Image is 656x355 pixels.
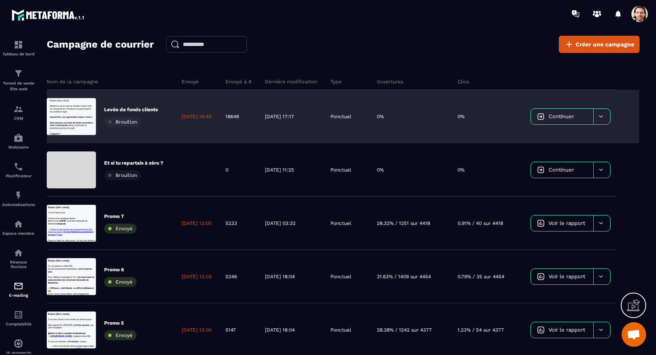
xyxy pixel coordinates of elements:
strong: {{first_name}}, [4,5,49,12]
p: Ouvertures [377,78,403,85]
p: 5147 [225,327,236,333]
span: Pour célébrer le passage en V1.1, [4,60,103,67]
p: [DATE] 14:42 [182,113,212,120]
strong: Voici la démo complète de Metaforma [12,69,129,76]
span: Envoyé [116,332,132,338]
span: Créer une campagne [576,40,634,48]
p: Promo 6 [104,266,137,273]
p: Ton hébergeur de formation [20,105,160,115]
p: Automatisations [2,202,35,207]
img: scheduler [14,162,23,172]
p: Espace membre [2,231,35,236]
p: Dernière modification [265,78,317,85]
div: Open chat [622,322,646,347]
img: icon [537,326,544,334]
span: . [13,106,15,113]
p: Ponctuel [330,273,351,280]
p: 1.23% / 54 sur 4377 [458,327,504,333]
p: [DATE] 18:04 [265,327,295,333]
img: formation [14,40,23,50]
p: [DATE] 13:00 [182,327,212,333]
p: Depuis le début de cette promo, j’ai reçu des dizaines de messages. [4,115,160,133]
span: Brouillon [116,172,137,178]
p: Ton outil de prise de RDV [20,84,160,94]
a: Continuer [531,162,593,178]
p: IA prospects [2,350,35,355]
a: schedulerschedulerPlanificateur [2,156,35,184]
strong: ne la reverras plus. [4,32,151,48]
strong: disparaît. [35,60,64,67]
img: email [14,281,23,291]
p: 28.32% / 1251 sur 4418 [377,220,430,227]
p: 31.63% / 1409 sur 4454 [377,273,431,280]
p: Webinaire [2,145,35,149]
p: Tu n’as jamais vu cette offre. [4,23,160,32]
a: social-networksocial-networkRéseaux Sociaux [2,242,35,275]
p: Promo 7 [104,213,137,220]
p: 0.91% / 40 sur 4418 [458,220,503,227]
strong: full illimité [51,97,84,104]
strong: Aujourd’hui, une opportunité unique s’ouvre : [10,60,153,67]
p: 👉 – valable encore 48h [4,78,160,87]
strong: 5 minutes [76,97,107,104]
a: formationformationTunnel de vente Site web [2,62,35,98]
p: Tunnel de vente Site web [2,80,35,92]
a: formationformationCRM [2,98,35,127]
p: ✅ Et 7 jours d’essai offerts, sans engagement. [4,115,160,124]
img: icon [537,273,544,280]
img: social-network [14,248,23,258]
p: Ponctuel [330,327,351,333]
p: [DATE] 13:00 [182,220,212,227]
p: Bonjour {{first_name}}, [10,4,160,13]
p: Trop d’outils [20,94,160,103]
strong: j’ai ouvert pour la toute première fois la formule mensuelle de Metaforma. [4,60,158,85]
span: Continuer [549,167,574,173]
p: CRM [2,116,35,121]
strong: Bonjour {{first_name}}, [4,5,76,12]
p: [DATE] 17:17 [265,113,294,120]
p: Mais chaque jour tu ouvres : [4,56,160,66]
strong: Bonjour{{first_name}}, [4,5,75,12]
p: Tu as sans doute lu mes emails ces derniers jours. [4,23,160,32]
p: Quand on gère un business en ligne, on a déjà : [4,69,160,78]
a: automationsautomationsEspace membre [2,213,35,242]
p: Tu vas voir comment, en , tu peux : [4,96,160,105]
p: Et parfois… des déceptions [20,112,160,121]
strong: Bonjour {{first_name}}, [4,5,85,13]
p: Et sauf retournement improbable, tu [4,32,160,50]
p: Si tu lis ce message, c’est probablement que tu hésites encore à rejoindre Metaforma. [4,23,160,41]
p: Metaforma est en train de changer la façon dont les entrepreneurs, formateurs et experts gèrent l... [10,23,160,50]
img: automations [14,133,23,143]
p: E-mailing [2,293,35,298]
p: Envoyé [182,78,198,85]
strong: L’objectif ? [10,115,45,122]
p: 0% [377,113,384,120]
span: 🎥 [4,69,12,76]
p: 18648 [225,113,239,120]
img: icon [537,113,544,120]
p: Il reste encore quelques places… [4,41,160,50]
p: 28.38% / 1242 sur 4377 [377,327,432,333]
span: Brouillon [116,119,137,125]
p: 5233 [225,220,237,227]
img: accountant [14,310,23,320]
strong: 23h59 [45,51,63,58]
a: Voir le rapport [531,269,593,284]
img: automations [14,219,23,229]
p: [DATE] 18:04 [265,273,295,280]
a: [URL][DOMAIN_NAME] [12,78,84,85]
p: Promo 5 [104,320,137,326]
p: Réseaux Sociaux [2,260,35,269]
span: 👉 [4,97,12,104]
img: automations [14,339,23,348]
a: formationformationTableau de bord [2,34,35,62]
p: Ponctuel [330,167,351,173]
img: icon [537,166,544,174]
strong: 97€/mois [12,97,40,104]
p: Envoyé à # [225,78,252,85]
p: Trop de promesses [20,103,160,112]
p: C’est ce que me disent les nouveaux membres chaque semaine. [4,50,160,69]
p: Calendly pour la prise de RDV [20,112,160,121]
a: Clique ici pour activer ton essai gratuit (tant qu’il reste une place): [4,78,152,94]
